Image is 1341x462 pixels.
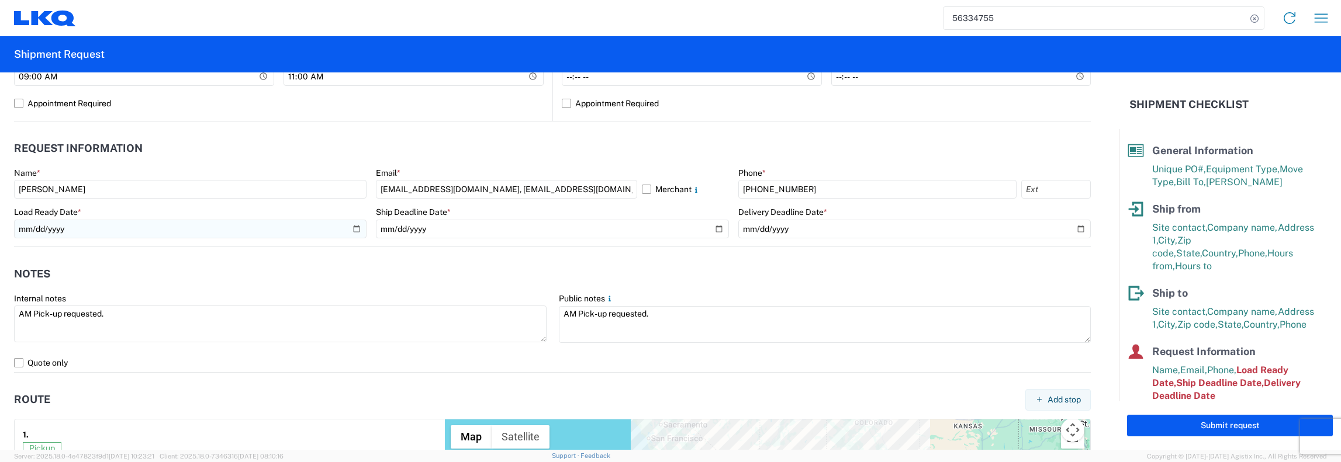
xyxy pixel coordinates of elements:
button: Show satellite imagery [492,425,549,449]
span: [DATE] 10:23:21 [109,453,154,460]
label: Merchant [642,180,729,199]
label: Appointment Required [14,94,544,113]
input: Ext [1021,180,1091,199]
strong: 1. [23,428,29,442]
span: Ship to [1152,287,1188,299]
span: Pickup [23,442,61,454]
span: Phone [1280,319,1307,330]
span: Ship from [1152,203,1201,215]
span: Company name, [1207,222,1278,233]
label: Email [376,168,400,178]
span: [PERSON_NAME] [1206,176,1283,187]
button: Submit request [1127,415,1333,436]
h2: Request Information [14,143,143,154]
span: General Information [1152,144,1253,157]
label: Phone [738,168,766,178]
span: City, [1158,235,1177,246]
button: Add stop [1025,389,1091,411]
label: Ship Deadline Date [376,207,451,217]
span: Server: 2025.18.0-4e47823f9d1 [14,453,154,460]
label: Delivery Deadline Date [738,207,827,217]
h2: Shipment Request [14,47,105,61]
span: Zip code, [1177,319,1218,330]
h2: Notes [14,268,50,280]
span: Phone, [1238,248,1267,259]
label: Appointment Required [562,94,1091,113]
span: Name, [1152,364,1180,376]
span: Request Information [1152,345,1256,357]
h2: Route [14,394,50,405]
span: Site contact, [1152,306,1207,317]
span: Equipment Type, [1206,164,1280,175]
span: State, [1218,319,1243,330]
label: Name [14,168,40,178]
span: Country, [1243,319,1280,330]
span: Ship Deadline Date, [1176,377,1264,388]
span: Country, [1202,248,1238,259]
span: Company name, [1207,306,1278,317]
label: Internal notes [14,293,66,304]
label: Public notes [559,293,614,304]
span: Site contact, [1152,222,1207,233]
span: [DATE] 08:10:16 [238,453,284,460]
span: Add stop [1048,394,1081,405]
span: Hours to [1175,260,1212,272]
span: State, [1176,248,1202,259]
span: Bill To, [1176,176,1206,187]
a: Support [552,452,581,459]
input: Shipment, tracking or reference number [943,7,1246,29]
span: Unique PO#, [1152,164,1206,175]
span: Email, [1180,364,1207,376]
span: Client: 2025.18.0-7346316 [160,453,284,460]
a: Feedback [580,452,610,459]
label: Quote only [14,353,1091,372]
span: Copyright © [DATE]-[DATE] Agistix Inc., All Rights Reserved [1147,451,1327,461]
button: Show street map [451,425,492,449]
button: Map camera controls [1061,418,1084,442]
h2: Shipment Checklist [1129,98,1249,112]
label: Load Ready Date [14,207,81,217]
span: Phone, [1207,364,1236,376]
span: City, [1158,319,1177,330]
